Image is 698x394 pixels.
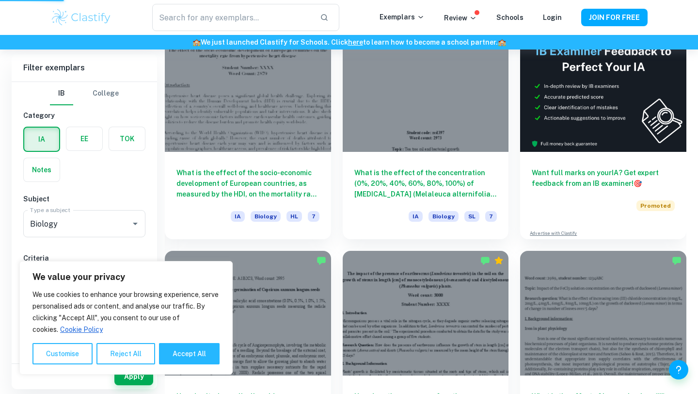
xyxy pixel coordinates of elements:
button: TOK [109,127,145,150]
h6: Filter exemplars [12,54,157,82]
a: What is the effect of the concentration (0%, 20%, 40%, 60%, 80%, 100%) of [MEDICAL_DATA] (Melaleu... [343,27,509,239]
h6: Want full marks on your IA ? Get expert feedback from an IB examiner! [532,167,675,189]
span: SL [464,211,479,222]
button: Reject All [96,343,155,364]
span: 🏫 [498,38,506,46]
button: Accept All [159,343,220,364]
button: Apply [114,368,153,385]
img: Thumbnail [520,27,686,152]
div: We value your privacy [19,261,233,375]
button: JOIN FOR FREE [581,9,648,26]
span: IA [409,211,423,222]
img: Marked [672,256,682,265]
a: Advertise with Clastify [530,230,577,237]
img: Marked [480,256,490,265]
h6: We just launched Clastify for Schools. Click to learn how to become a school partner. [2,37,696,48]
span: HL [286,211,302,222]
p: We use cookies to enhance your browsing experience, serve personalised ads or content, and analys... [32,289,220,335]
label: Type a subject [30,206,70,214]
button: College [93,82,119,105]
div: Filter type choice [50,82,119,105]
input: Search for any exemplars... [152,4,312,31]
button: IB [50,82,73,105]
img: Clastify logo [50,8,112,27]
button: Open [128,217,142,230]
h6: Subject [23,194,145,204]
span: Biology [251,211,281,222]
span: IA [231,211,245,222]
button: IA [24,128,59,151]
h6: Criteria [23,253,145,263]
p: Exemplars [380,12,425,22]
button: Help and Feedback [669,360,688,379]
h6: What is the effect of the socio-economic development of European countries, as measured by the HD... [176,167,319,199]
button: EE [66,127,102,150]
a: What is the effect of the socio-economic development of European countries, as measured by the HD... [165,27,331,239]
h6: What is the effect of the concentration (0%, 20%, 40%, 60%, 80%, 100%) of [MEDICAL_DATA] (Melaleu... [354,167,497,199]
span: Promoted [636,200,675,211]
img: Marked [317,256,326,265]
h6: Category [23,110,145,121]
p: We value your privacy [32,271,220,283]
span: 🎯 [634,180,642,187]
a: Schools [496,14,523,21]
a: Want full marks on yourIA? Get expert feedback from an IB examiner!PromotedAdvertise with Clastify [520,27,686,239]
p: Review [444,13,477,23]
span: Biology [428,211,459,222]
span: 🏫 [192,38,201,46]
a: Cookie Policy [60,325,103,334]
button: Notes [24,158,60,181]
a: Login [543,14,562,21]
a: here [348,38,363,46]
button: Customise [32,343,93,364]
div: Premium [494,256,504,265]
span: 7 [308,211,319,222]
span: 7 [485,211,497,222]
